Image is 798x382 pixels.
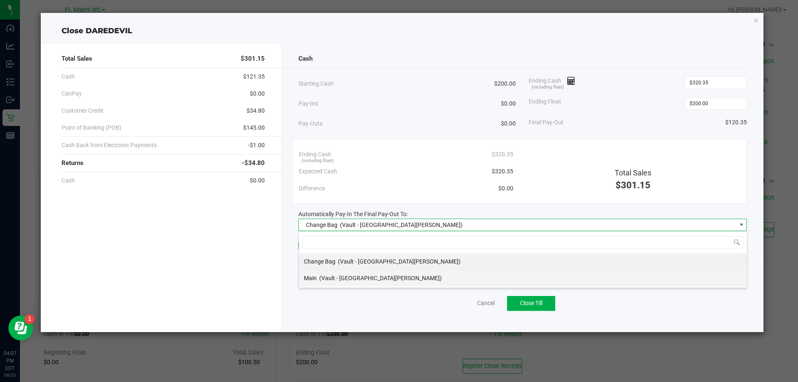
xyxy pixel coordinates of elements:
span: Close Till [520,300,542,306]
span: (Vault - [GEOGRAPHIC_DATA][PERSON_NAME]) [340,222,463,228]
span: (Vault - [GEOGRAPHIC_DATA][PERSON_NAME]) [319,275,442,281]
span: $0.00 [501,99,516,108]
span: $34.80 [246,106,265,115]
span: $301.15 [616,180,650,190]
span: Customer Credit [62,106,103,115]
span: $200.00 [494,79,516,88]
span: $320.35 [492,150,513,159]
span: CanPay [62,89,82,98]
span: Cash [298,54,313,64]
span: Ending Cash [299,150,331,159]
span: Change Bag [304,258,335,265]
span: $301.15 [241,54,265,64]
span: (including float) [532,84,564,91]
span: -$1.00 [248,141,265,150]
span: -$34.80 [242,158,265,168]
span: Main [304,275,317,281]
iframe: Resource center [8,315,33,340]
iframe: Resource center unread badge [25,314,34,324]
span: $0.00 [501,119,516,128]
div: Returns [62,154,265,172]
span: $121.35 [243,72,265,81]
div: Close DAREDEVIL [41,25,764,37]
span: $0.00 [250,89,265,98]
span: Expected Cash [299,167,337,176]
span: (including float) [301,158,334,165]
span: Ending Float [529,97,561,110]
span: Total Sales [615,168,651,177]
span: (Vault - [GEOGRAPHIC_DATA][PERSON_NAME]) [338,258,461,265]
span: Cash Back from Electronic Payments [62,141,157,150]
span: Final Pay-Out [529,118,564,127]
span: Automatically Pay-In The Final Pay-Out To: [298,211,408,217]
span: Difference [299,184,325,193]
span: Ending Cash [529,76,575,89]
span: Cash [62,176,75,185]
span: Point of Banking (POB) [62,123,121,132]
span: Pay-Outs [298,119,323,128]
span: Starting Cash [298,79,334,88]
span: $0.00 [498,184,513,193]
span: $145.00 [243,123,265,132]
span: Change Bag [306,222,337,228]
span: $120.35 [725,118,747,127]
a: Cancel [477,299,495,308]
span: Cash [62,72,75,81]
span: Pay-Ins [298,99,318,108]
button: Close Till [507,296,555,311]
span: $320.35 [492,167,513,176]
span: Total Sales [62,54,92,64]
span: $0.00 [250,176,265,185]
